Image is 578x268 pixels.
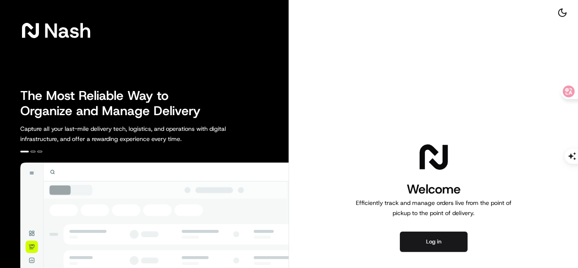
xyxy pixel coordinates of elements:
h1: Welcome [352,181,515,198]
span: Nash [44,22,91,39]
p: Efficiently track and manage orders live from the point of pickup to the point of delivery. [352,198,515,218]
p: Capture all your last-mile delivery tech, logistics, and operations with digital infrastructure, ... [20,124,264,144]
h2: The Most Reliable Way to Organize and Manage Delivery [20,88,210,119]
button: Log in [400,232,468,252]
